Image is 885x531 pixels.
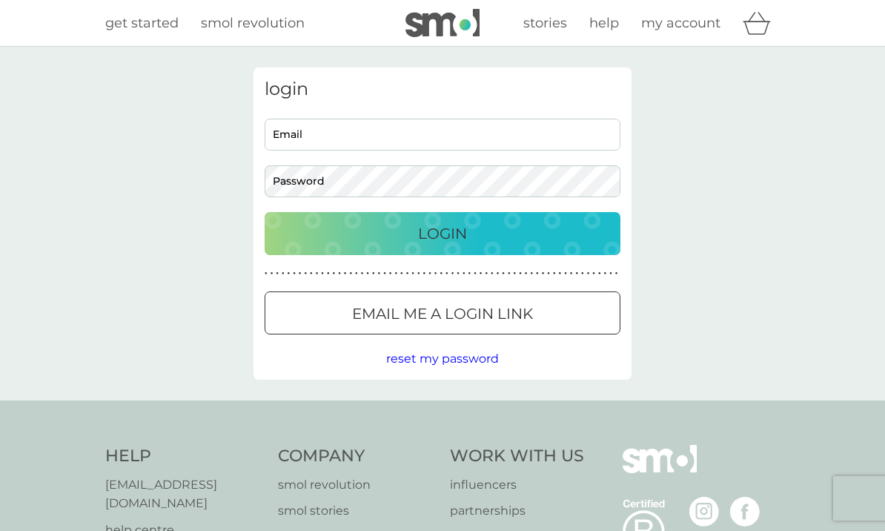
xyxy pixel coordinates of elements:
p: ● [553,270,556,277]
p: Email me a login link [352,302,533,326]
p: ● [604,270,607,277]
img: smol [623,445,697,495]
p: ● [468,270,471,277]
p: ● [581,270,584,277]
a: [EMAIL_ADDRESS][DOMAIN_NAME] [105,475,263,513]
img: visit the smol Instagram page [689,497,719,527]
p: ● [445,270,448,277]
p: ● [333,270,336,277]
p: ● [327,270,330,277]
a: my account [641,13,720,34]
p: ● [474,270,477,277]
p: ● [361,270,364,277]
p: ● [440,270,442,277]
p: ● [276,270,279,277]
p: ● [310,270,313,277]
p: ● [457,270,460,277]
p: ● [485,270,488,277]
p: ● [570,270,573,277]
p: ● [321,270,324,277]
button: reset my password [386,349,499,369]
p: ● [615,270,618,277]
p: Login [418,222,467,245]
span: my account [641,15,720,31]
p: ● [378,270,381,277]
p: ● [491,270,494,277]
p: ● [525,270,528,277]
span: reset my password [386,352,499,366]
p: ● [536,270,539,277]
p: ● [366,270,369,277]
a: smol revolution [201,13,305,34]
p: ● [299,270,302,277]
p: ● [423,270,426,277]
span: smol revolution [201,15,305,31]
a: help [589,13,619,34]
p: ● [406,270,409,277]
span: get started [105,15,179,31]
p: ● [519,270,522,277]
p: ● [288,270,291,277]
div: basket [743,8,780,38]
p: ● [417,270,420,277]
span: stories [523,15,567,31]
p: ● [598,270,601,277]
p: ● [559,270,562,277]
p: ● [547,270,550,277]
button: Login [265,212,620,255]
p: ● [592,270,595,277]
img: smol [405,9,480,37]
p: ● [383,270,386,277]
a: get started [105,13,179,34]
a: influencers [450,475,584,495]
p: ● [349,270,352,277]
p: ● [451,270,454,277]
p: ● [265,270,268,277]
p: ● [508,270,511,277]
p: ● [355,270,358,277]
a: partnerships [450,501,584,521]
p: ● [316,270,319,277]
p: ● [282,270,285,277]
p: ● [497,270,500,277]
h4: Help [105,445,263,468]
p: ● [575,270,578,277]
p: ● [434,270,437,277]
p: ● [530,270,533,277]
p: ● [394,270,397,277]
p: ● [344,270,347,277]
p: ● [542,270,545,277]
p: ● [587,270,590,277]
p: ● [372,270,375,277]
img: visit the smol Facebook page [730,497,760,527]
p: ● [400,270,403,277]
p: ● [609,270,612,277]
h3: login [265,79,620,100]
p: ● [338,270,341,277]
span: help [589,15,619,31]
p: ● [389,270,392,277]
p: ● [428,270,431,277]
p: ● [463,270,465,277]
a: stories [523,13,567,34]
h4: Work With Us [450,445,584,468]
p: ● [271,270,274,277]
a: smol revolution [278,475,436,495]
p: ● [514,270,517,277]
button: Email me a login link [265,291,620,334]
h4: Company [278,445,436,468]
p: ● [304,270,307,277]
p: ● [480,270,483,277]
p: ● [564,270,567,277]
p: ● [502,270,505,277]
a: smol stories [278,501,436,521]
p: ● [411,270,414,277]
p: ● [293,270,296,277]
